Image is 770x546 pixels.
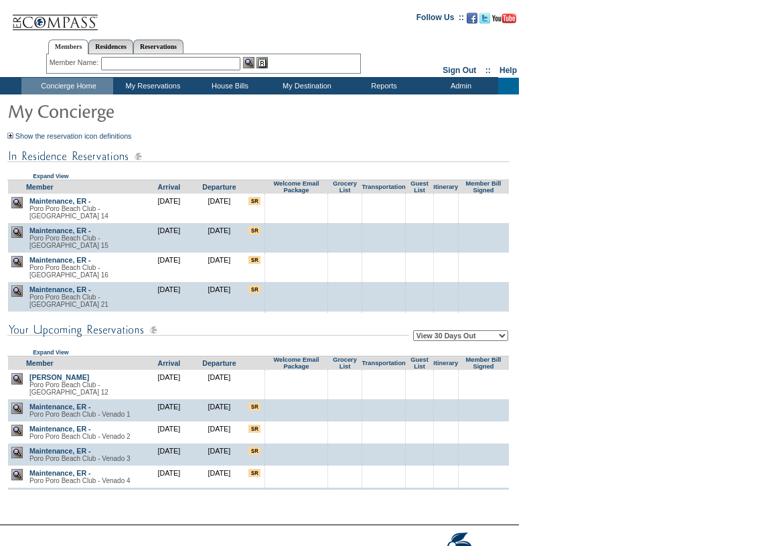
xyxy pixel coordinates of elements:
[194,253,244,282] td: [DATE]
[499,66,517,75] a: Help
[419,373,420,374] img: blank.gif
[7,322,409,338] img: subTtlConUpcomingReservatio.gif
[296,226,297,227] img: blank.gif
[362,184,405,190] a: Transportation
[29,411,131,418] span: Poro Poro Beach Club - Venado 1
[194,443,244,466] td: [DATE]
[144,223,194,253] td: [DATE]
[467,17,477,25] a: Become our fan on Facebook
[26,359,54,367] a: Member
[273,180,319,194] a: Welcome Email Package
[345,226,345,227] img: blank.gif
[433,360,458,366] a: Itinerary
[50,57,101,68] div: Member Name:
[144,194,194,223] td: [DATE]
[443,66,476,75] a: Sign Out
[21,78,113,94] td: Concierge Home
[11,469,23,480] img: view
[421,78,498,94] td: Admin
[345,197,345,198] img: blank.gif
[485,66,491,75] span: ::
[466,356,502,370] a: Member Bill Signed
[11,403,23,414] img: view
[333,180,357,194] a: Grocery List
[194,194,244,223] td: [DATE]
[7,133,13,139] img: Show the reservation icon definitions
[479,13,490,23] img: Follow us on Twitter
[492,13,516,23] img: Subscribe to our YouTube Channel
[194,399,244,421] td: [DATE]
[248,226,260,234] input: There are special requests for this reservation!
[243,57,254,68] img: View
[29,455,131,462] span: Poro Poro Beach Club - Venado 3
[11,197,23,208] img: view
[445,285,446,286] img: blank.gif
[29,447,91,455] a: Maintenance, ER -
[248,197,260,205] input: There are special requests for this reservation!
[48,40,89,54] a: Members
[416,11,464,27] td: Follow Us ::
[29,234,108,249] span: Poro Poro Beach Club - [GEOGRAPHIC_DATA] 15
[144,312,194,349] td: [DATE]
[29,403,91,411] a: Maintenance, ER -
[194,466,244,488] td: [DATE]
[29,373,89,381] a: [PERSON_NAME]
[202,359,236,367] a: Departure
[202,183,236,191] a: Departure
[144,421,194,443] td: [DATE]
[29,433,131,440] span: Poro Poro Beach Club - Venado 2
[11,447,23,458] img: view
[29,293,108,308] span: Poro Poro Beach Club - [GEOGRAPHIC_DATA] 21
[345,285,345,286] img: blank.gif
[296,373,297,374] img: blank.gif
[410,356,428,370] a: Guest List
[194,370,244,399] td: [DATE]
[15,132,132,140] a: Show the reservation icon definitions
[29,264,108,279] span: Poro Poro Beach Club - [GEOGRAPHIC_DATA] 16
[194,488,244,510] td: [DATE]
[419,256,420,257] img: blank.gif
[11,256,23,267] img: view
[267,78,344,94] td: My Destination
[33,173,68,180] a: Expand View
[113,78,190,94] td: My Reservations
[144,488,194,510] td: [DATE]
[194,282,244,312] td: [DATE]
[345,256,345,257] img: blank.gif
[144,282,194,312] td: [DATE]
[248,256,260,264] input: There are special requests for this reservation!
[158,183,181,191] a: Arrival
[194,223,244,253] td: [DATE]
[29,256,91,264] a: Maintenance, ER -
[194,421,244,443] td: [DATE]
[445,226,446,227] img: blank.gif
[466,180,502,194] a: Member Bill Signed
[248,403,260,411] input: There are special requests for this reservation!
[296,197,297,198] img: blank.gif
[29,226,91,234] a: Maintenance, ER -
